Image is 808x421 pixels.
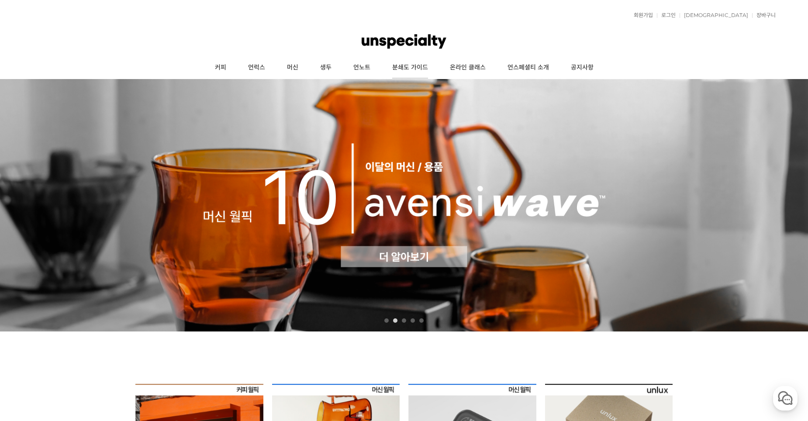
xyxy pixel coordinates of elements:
a: 온라인 클래스 [439,57,497,79]
a: 분쇄도 가이드 [381,57,439,79]
span: 홈 [28,290,33,297]
a: 2 [393,318,397,323]
a: 머신 [276,57,309,79]
a: 생두 [309,57,342,79]
a: 장바구니 [752,13,776,18]
a: 대화 [58,277,113,299]
a: 로그인 [657,13,676,18]
a: 언스페셜티 소개 [497,57,560,79]
img: 언스페셜티 몰 [362,28,446,55]
a: 1 [384,318,389,323]
a: 3 [402,318,406,323]
a: 언노트 [342,57,381,79]
a: [DEMOGRAPHIC_DATA] [680,13,748,18]
a: 회원가입 [629,13,653,18]
span: 대화 [80,290,90,297]
a: 홈 [3,277,58,299]
a: 설정 [113,277,168,299]
span: 설정 [135,290,145,297]
a: 공지사항 [560,57,604,79]
a: 언럭스 [237,57,276,79]
a: 5 [419,318,424,323]
a: 커피 [204,57,237,79]
a: 4 [411,318,415,323]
